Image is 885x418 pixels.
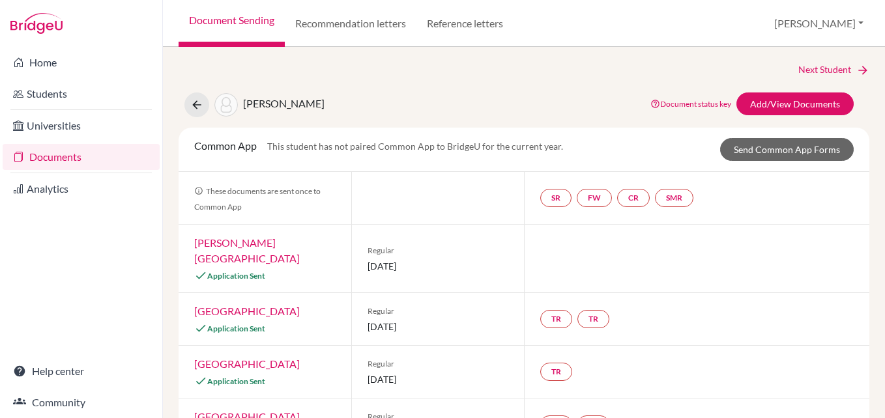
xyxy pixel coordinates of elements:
a: Next Student [798,63,869,77]
a: Analytics [3,176,160,202]
a: TR [540,310,572,328]
button: [PERSON_NAME] [768,11,869,36]
img: Bridge-U [10,13,63,34]
span: [DATE] [368,320,508,333]
span: Regular [368,245,508,257]
a: Documents [3,144,160,170]
a: [GEOGRAPHIC_DATA] [194,305,300,317]
span: [DATE] [368,372,508,386]
a: Send Common App Forms [720,138,854,161]
a: Document status key [650,99,731,109]
a: [PERSON_NAME][GEOGRAPHIC_DATA] [194,236,300,264]
span: Application Sent [207,271,265,281]
a: Community [3,389,160,415]
a: TR [577,310,609,328]
span: Application Sent [207,324,265,333]
a: TR [540,363,572,381]
span: This student has not paired Common App to BridgeU for the current year. [267,141,563,152]
span: These documents are sent once to Common App [194,186,321,212]
a: CR [617,189,650,207]
span: Regular [368,305,508,317]
span: Application Sent [207,376,265,386]
a: [GEOGRAPHIC_DATA] [194,357,300,370]
span: [PERSON_NAME] [243,97,325,109]
a: Students [3,81,160,107]
a: SR [540,189,572,207]
a: Add/View Documents [736,92,854,115]
a: Home [3,49,160,76]
a: FW [577,189,612,207]
a: SMR [655,189,693,207]
span: Common App [194,139,257,152]
span: Regular [368,358,508,370]
a: Universities [3,113,160,139]
span: [DATE] [368,259,508,273]
a: Help center [3,358,160,384]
